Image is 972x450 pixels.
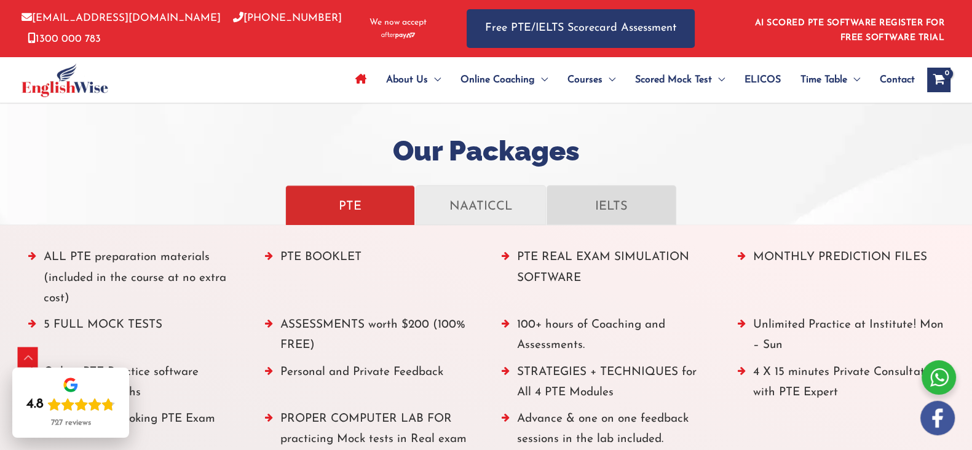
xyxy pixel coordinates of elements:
li: Personal and Private Feedback [265,362,471,409]
img: white-facebook.png [920,401,955,435]
span: Contact [880,58,915,101]
span: Menu Toggle [603,58,615,101]
img: cropped-ew-logo [22,63,108,97]
span: Scored Mock Test [635,58,712,101]
li: 5 FULL MOCK TESTS [28,315,234,362]
li: Online PTE Practice software Access – 6 months [28,362,234,409]
a: Contact [870,58,915,101]
span: Menu Toggle [847,58,860,101]
li: PTE BOOKLET [265,247,471,315]
li: Unlimited Practice at Institute! Mon – Sun [738,315,944,362]
a: 1300 000 783 [28,34,101,44]
a: CoursesMenu Toggle [558,58,625,101]
li: MONTHLY PREDICTION FILES [738,247,944,315]
li: ALL PTE preparation materials (included in the course at no extra cost) [28,247,234,315]
p: PTE [298,194,402,216]
div: 4.8 [26,396,44,413]
div: Rating: 4.8 out of 5 [26,396,115,413]
a: [PHONE_NUMBER] [233,13,342,23]
li: ASSESSMENTS worth $200 (100% FREE) [265,315,471,362]
span: Menu Toggle [712,58,725,101]
a: ELICOS [735,58,791,101]
a: Scored Mock TestMenu Toggle [625,58,735,101]
aside: Header Widget 1 [748,9,950,49]
span: ELICOS [745,58,781,101]
a: [EMAIL_ADDRESS][DOMAIN_NAME] [22,13,221,23]
li: PTE REAL EXAM SIMULATION SOFTWARE [502,247,708,315]
li: 4 X 15 minutes Private Consultation with PTE Expert [738,362,944,409]
span: Menu Toggle [535,58,548,101]
span: About Us [386,58,428,101]
span: Courses [567,58,603,101]
p: NAATICCL [429,194,532,216]
span: Time Table [800,58,847,101]
img: Afterpay-Logo [381,32,415,39]
span: Menu Toggle [428,58,441,101]
div: 727 reviews [51,418,91,428]
a: View Shopping Cart, empty [927,68,950,92]
a: Free PTE/IELTS Scorecard Assessment [467,9,695,48]
span: We now accept [369,17,427,29]
p: IELTS [559,194,663,216]
span: Online Coaching [460,58,535,101]
li: STRATEGIES + TECHNIQUES for All 4 PTE Modules [502,362,708,409]
a: About UsMenu Toggle [376,58,451,101]
a: Online CoachingMenu Toggle [451,58,558,101]
nav: Site Navigation: Main Menu [346,58,915,101]
li: 100+ hours of Coaching and Assessments. [502,315,708,362]
a: AI SCORED PTE SOFTWARE REGISTER FOR FREE SOFTWARE TRIAL [755,18,945,42]
a: Time TableMenu Toggle [791,58,870,101]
